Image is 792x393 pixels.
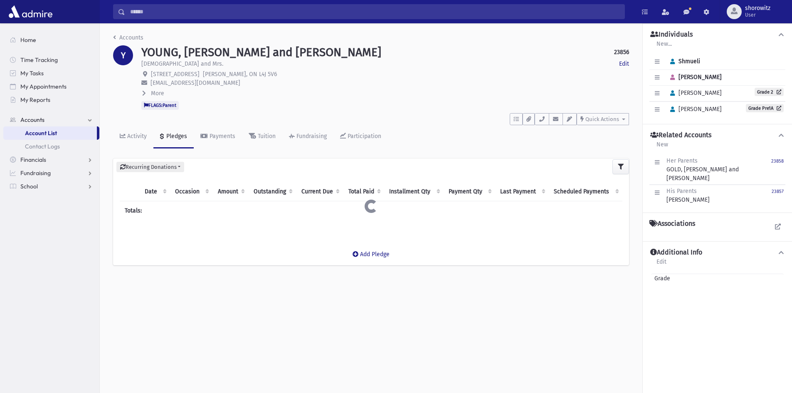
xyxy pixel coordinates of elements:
[120,201,212,220] th: Totals:
[333,125,388,148] a: Participation
[614,48,629,57] strong: 23856
[151,71,200,78] span: [STREET_ADDRESS]
[495,182,549,201] th: Last Payment
[194,125,242,148] a: Payments
[3,180,99,193] a: School
[248,182,296,201] th: Outstanding
[444,182,495,201] th: Payment Qty
[649,248,785,257] button: Additional Info
[151,79,240,87] span: [EMAIL_ADDRESS][DOMAIN_NAME]
[346,244,396,264] a: Add Pledge
[203,71,277,78] span: [PERSON_NAME], ON L4J 5V6
[651,274,670,283] span: Grade
[208,133,235,140] div: Payments
[384,182,443,201] th: Installment Qty
[577,113,629,125] button: Quick Actions
[242,125,282,148] a: Tuition
[113,45,133,65] div: Y
[212,182,248,201] th: Amount
[666,89,722,96] span: [PERSON_NAME]
[113,33,143,45] nav: breadcrumb
[745,5,770,12] span: shorowitz
[3,113,99,126] a: Accounts
[20,69,44,77] span: My Tasks
[170,182,212,201] th: Occasion
[649,131,785,140] button: Related Accounts
[649,30,785,39] button: Individuals
[656,257,667,272] a: Edit
[745,12,770,18] span: User
[343,182,384,201] th: Total Paid
[3,67,99,80] a: My Tasks
[650,248,702,257] h4: Additional Info
[650,30,693,39] h4: Individuals
[20,116,44,124] span: Accounts
[771,158,784,164] small: 23858
[656,140,669,155] a: New
[20,156,46,163] span: Financials
[771,156,784,183] a: 23858
[7,3,54,20] img: AdmirePro
[141,45,381,59] h1: YOUNG, [PERSON_NAME] and [PERSON_NAME]
[666,58,700,65] span: Shmueli
[296,182,343,201] th: Current Due
[141,89,165,98] button: More
[3,126,97,140] a: Account List
[772,189,784,194] small: 23857
[126,133,147,140] div: Activity
[20,56,58,64] span: Time Tracking
[20,169,51,177] span: Fundraising
[650,131,711,140] h4: Related Accounts
[141,101,179,109] span: FLAGS:Parent
[141,59,223,68] p: [DEMOGRAPHIC_DATA] and Mrs.
[3,33,99,47] a: Home
[153,125,194,148] a: Pledges
[165,133,187,140] div: Pledges
[20,36,36,44] span: Home
[666,157,698,164] span: Her Parents
[772,187,784,204] a: 23857
[116,162,184,173] button: Recurring Donations
[666,74,722,81] span: [PERSON_NAME]
[666,188,697,195] span: His Parents
[3,140,99,153] a: Contact Logs
[3,53,99,67] a: Time Tracking
[25,143,60,150] span: Contact Logs
[140,182,170,201] th: Date
[20,183,38,190] span: School
[666,187,710,204] div: [PERSON_NAME]
[666,156,771,183] div: GOLD, [PERSON_NAME] and [PERSON_NAME]
[20,96,50,104] span: My Reports
[20,83,67,90] span: My Appointments
[585,116,619,122] span: Quick Actions
[755,88,784,96] a: Grade 2
[3,166,99,180] a: Fundraising
[656,39,672,54] a: New...
[282,125,333,148] a: Fundraising
[3,80,99,93] a: My Appointments
[256,133,276,140] div: Tuition
[25,129,57,137] span: Account List
[125,4,624,19] input: Search
[295,133,327,140] div: Fundraising
[619,59,629,68] a: Edit
[3,153,99,166] a: Financials
[346,133,381,140] div: Participation
[666,106,722,113] span: [PERSON_NAME]
[649,220,695,228] h4: Associations
[3,93,99,106] a: My Reports
[113,125,153,148] a: Activity
[113,34,143,41] a: Accounts
[151,90,164,97] span: More
[549,182,622,201] th: Scheduled Payments
[746,104,784,112] a: Grade Pre1A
